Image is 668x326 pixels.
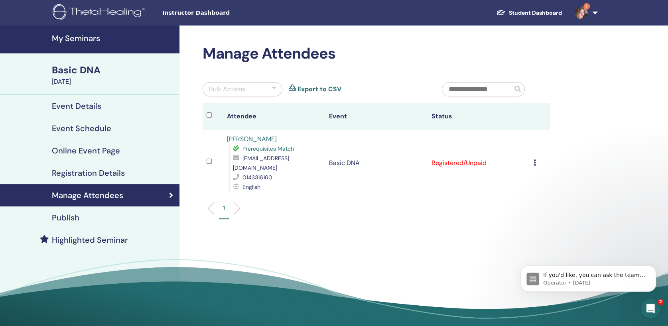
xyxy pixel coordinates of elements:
[242,145,294,152] span: Prerequisites Match
[227,135,277,143] a: [PERSON_NAME]
[325,103,427,130] th: Event
[52,33,175,43] h4: My Seminars
[641,299,660,318] iframe: Intercom live chat
[52,124,111,133] h4: Event Schedule
[52,213,79,222] h4: Publish
[52,190,123,200] h4: Manage Attendees
[242,174,272,181] span: 0143316160
[325,130,427,196] td: Basic DNA
[52,77,175,86] div: [DATE]
[223,103,325,130] th: Attendee
[496,9,506,16] img: graduation-cap-white.svg
[162,9,282,17] span: Instructor Dashboard
[298,84,341,94] a: Export to CSV
[52,146,120,155] h4: Online Event Page
[53,4,148,22] img: logo.png
[52,168,125,178] h4: Registration Details
[490,6,568,20] a: Student Dashboard
[242,183,260,190] span: English
[657,299,664,305] span: 2
[52,235,128,245] h4: Highlighted Seminar
[47,63,179,86] a: Basic DNA[DATE]
[427,103,529,130] th: Status
[52,63,175,77] div: Basic DNA
[223,204,225,212] p: 1
[209,84,245,94] div: Bulk Actions
[233,155,289,171] span: [EMAIL_ADDRESS][DOMAIN_NAME]
[52,101,101,111] h4: Event Details
[203,45,550,63] h2: Manage Attendees
[583,3,590,10] span: 1
[508,249,668,304] iframe: Intercom notifications message
[575,6,587,19] img: default.jpg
